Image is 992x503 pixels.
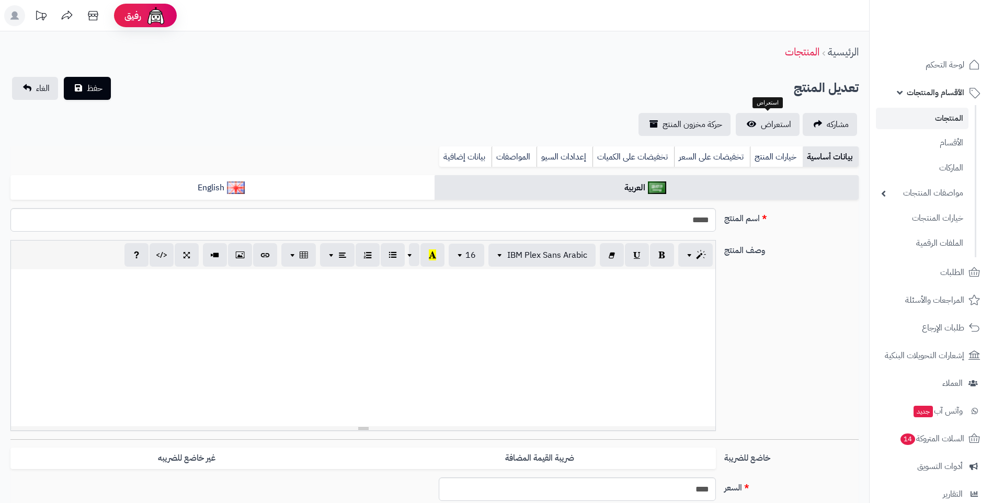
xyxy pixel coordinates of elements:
[465,249,476,261] span: 16
[87,82,102,95] span: حفظ
[876,426,986,451] a: السلات المتروكة14
[907,85,964,100] span: الأقسام والمنتجات
[439,146,492,167] a: بيانات إضافية
[876,315,986,340] a: طلبات الإرجاع
[507,249,587,261] span: IBM Plex Sans Arabic
[876,132,968,154] a: الأقسام
[720,448,863,464] label: خاضع للضريبة
[10,448,363,469] label: غير خاضع للضريبه
[752,97,783,109] div: استعراض
[720,208,863,225] label: اسم المنتج
[913,404,963,418] span: وآتس آب
[876,157,968,179] a: الماركات
[803,146,859,167] a: بيانات أساسية
[720,477,863,494] label: السعر
[917,459,963,474] span: أدوات التسويق
[876,108,968,129] a: المنتجات
[663,118,722,131] span: حركة مخزون المنتج
[785,44,819,60] a: المنتجات
[750,146,803,167] a: خيارات المنتج
[876,343,986,368] a: إشعارات التحويلات البنكية
[488,244,596,267] button: IBM Plex Sans Arabic
[922,321,964,335] span: طلبات الإرجاع
[720,240,863,257] label: وصف المنتج
[28,5,54,29] a: تحديثات المنصة
[885,348,964,363] span: إشعارات التحويلات البنكية
[876,454,986,479] a: أدوات التسويق
[876,207,968,230] a: خيارات المنتجات
[876,260,986,285] a: الطلبات
[876,288,986,313] a: المراجعات والأسئلة
[876,398,986,424] a: وآتس آبجديد
[124,9,141,22] span: رفيق
[363,448,716,469] label: ضريبة القيمة المضافة
[794,77,859,99] h2: تعديل المنتج
[761,118,791,131] span: استعراض
[905,293,964,307] span: المراجعات والأسئلة
[900,433,915,445] span: 14
[36,82,50,95] span: الغاء
[942,376,963,391] span: العملاء
[648,181,666,194] img: العربية
[926,58,964,72] span: لوحة التحكم
[592,146,674,167] a: تخفيضات على الكميات
[914,406,933,417] span: جديد
[828,44,859,60] a: الرئيسية
[145,5,166,26] img: ai-face.png
[492,146,537,167] a: المواصفات
[876,52,986,77] a: لوحة التحكم
[876,182,968,204] a: مواصفات المنتجات
[64,77,111,100] button: حفظ
[827,118,849,131] span: مشاركه
[899,431,964,446] span: السلات المتروكة
[876,371,986,396] a: العملاء
[449,244,484,267] button: 16
[227,181,245,194] img: English
[435,175,859,201] a: العربية
[638,113,731,136] a: حركة مخزون المنتج
[12,77,58,100] a: الغاء
[921,29,982,51] img: logo-2.png
[10,175,435,201] a: English
[537,146,592,167] a: إعدادات السيو
[736,113,800,136] a: استعراض
[943,487,963,501] span: التقارير
[803,113,857,136] a: مشاركه
[876,232,968,255] a: الملفات الرقمية
[674,146,750,167] a: تخفيضات على السعر
[940,265,964,280] span: الطلبات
